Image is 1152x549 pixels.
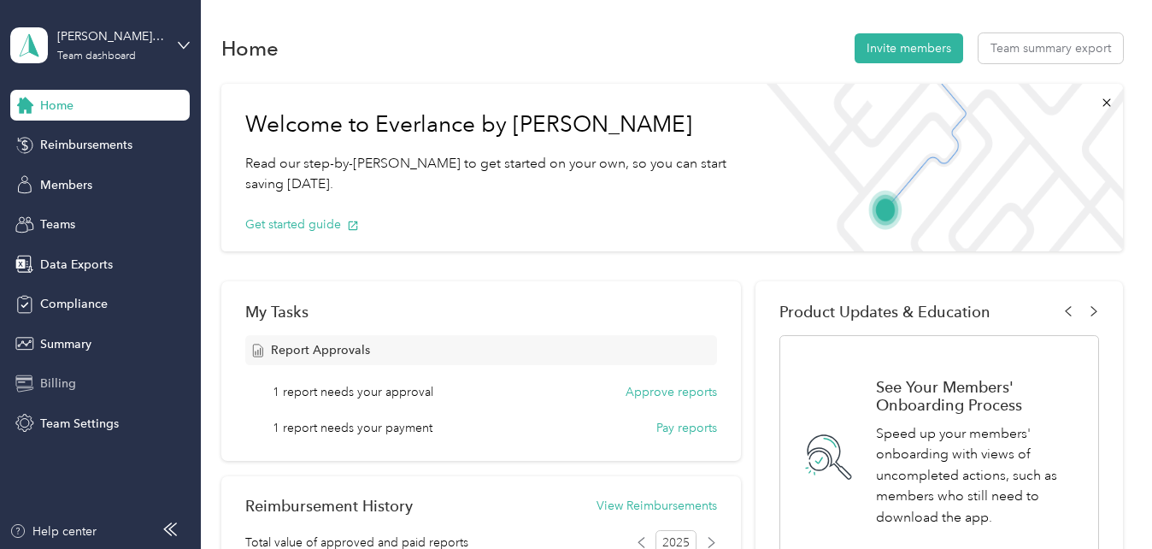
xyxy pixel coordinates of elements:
[57,27,164,45] div: [PERSON_NAME] Home Comfort
[40,97,73,115] span: Home
[245,497,413,515] h2: Reimbursement History
[40,335,91,353] span: Summary
[40,375,76,393] span: Billing
[40,415,119,433] span: Team Settings
[245,153,728,195] p: Read our step-by-[PERSON_NAME] to get started on your own, so you can start saving [DATE].
[979,33,1123,63] button: Team summary export
[626,383,717,401] button: Approve reports
[245,215,359,233] button: Get started guide
[245,111,728,139] h1: Welcome to Everlance by [PERSON_NAME]
[779,303,990,321] span: Product Updates & Education
[9,522,97,540] button: Help center
[656,419,717,437] button: Pay reports
[40,176,92,194] span: Members
[855,33,963,63] button: Invite members
[1056,453,1152,549] iframe: Everlance-gr Chat Button Frame
[40,256,113,274] span: Data Exports
[40,136,132,154] span: Reimbursements
[40,215,75,233] span: Teams
[273,383,433,401] span: 1 report needs your approval
[245,303,717,321] div: My Tasks
[273,419,432,437] span: 1 report needs your payment
[221,39,279,57] h1: Home
[876,378,1079,414] h1: See Your Members' Onboarding Process
[271,341,370,359] span: Report Approvals
[57,51,136,62] div: Team dashboard
[597,497,717,515] button: View Reimbursements
[752,84,1122,251] img: Welcome to everlance
[40,295,108,313] span: Compliance
[876,423,1079,528] p: Speed up your members' onboarding with views of uncompleted actions, such as members who still ne...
